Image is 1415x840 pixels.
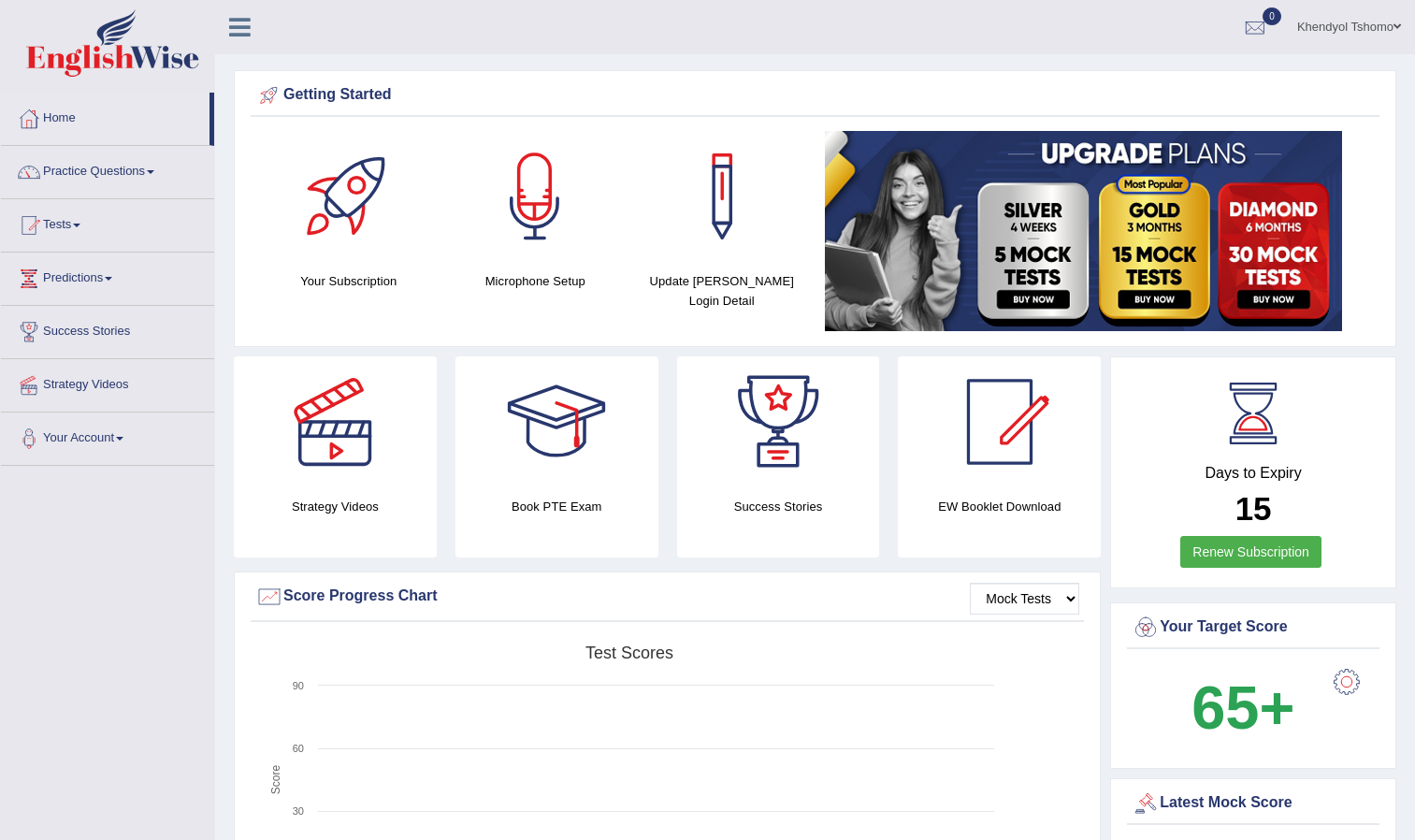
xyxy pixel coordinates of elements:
[255,81,1375,109] div: Getting Started
[1132,789,1375,818] div: Latest Mock Score
[1,413,214,459] a: Your Account
[585,644,673,662] tspan: Test scores
[1132,465,1375,482] h4: Days to Expiry
[1,253,214,299] a: Predictions
[455,497,658,516] h4: Book PTE Exam
[898,497,1101,516] h4: EW Booklet Download
[825,131,1342,331] img: small5.jpg
[1191,673,1294,742] b: 65+
[1,199,214,246] a: Tests
[265,271,433,291] h4: Your Subscription
[1180,536,1321,568] a: Renew Subscription
[1263,7,1281,25] span: 0
[234,497,437,516] h4: Strategy Videos
[1,359,214,406] a: Strategy Videos
[293,680,304,691] text: 90
[1235,490,1272,527] b: 15
[1,93,209,139] a: Home
[1,306,214,353] a: Success Stories
[1132,614,1375,642] div: Your Target Score
[255,583,1079,611] div: Score Progress Chart
[638,271,806,311] h4: Update [PERSON_NAME] Login Detail
[293,743,304,754] text: 60
[1,146,214,193] a: Practice Questions
[269,765,282,795] tspan: Score
[677,497,880,516] h4: Success Stories
[293,805,304,817] text: 30
[452,271,620,291] h4: Microphone Setup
